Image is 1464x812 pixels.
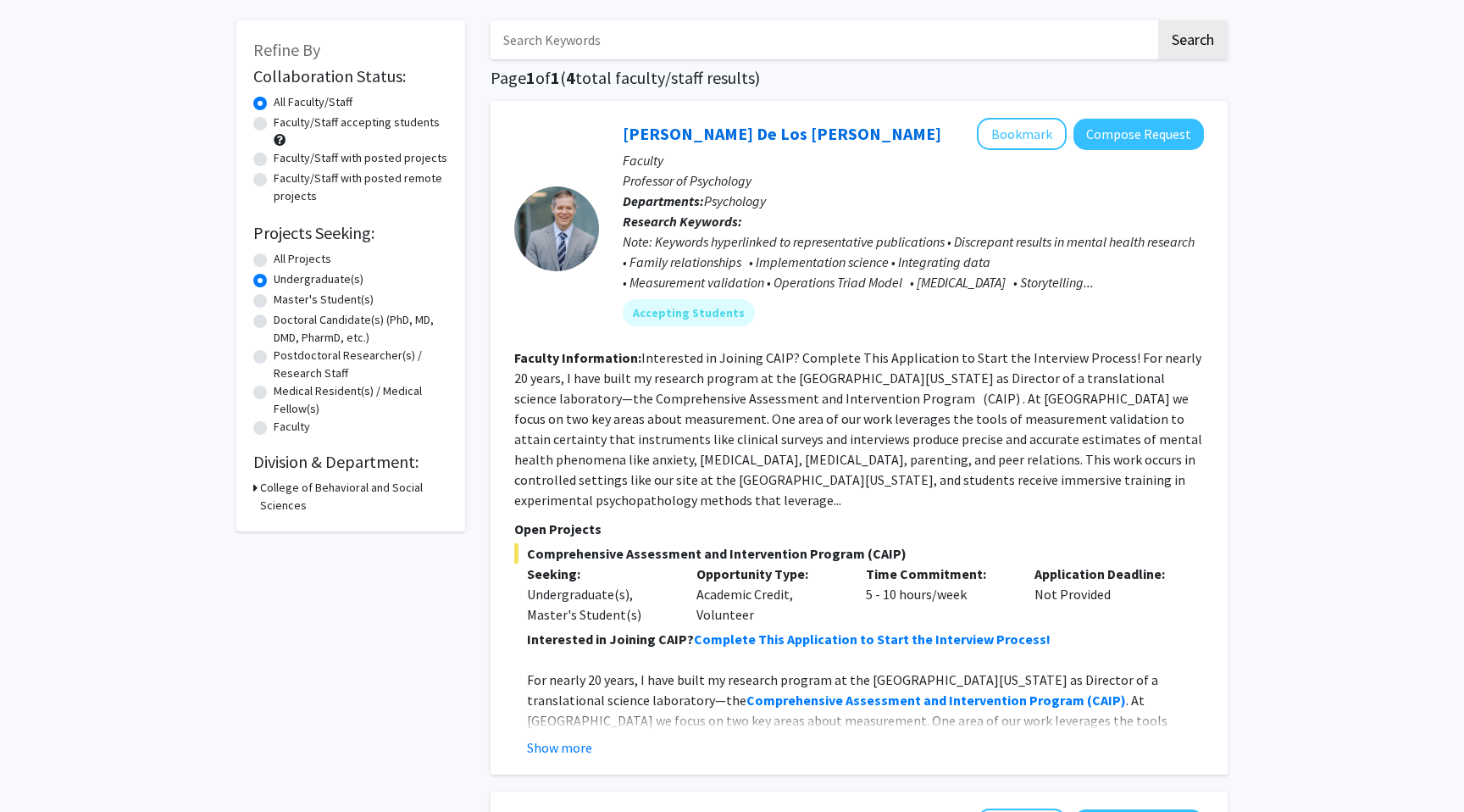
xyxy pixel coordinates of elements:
[866,564,1010,584] p: Time Commitment:
[274,311,448,347] label: Doctoral Candidate(s) (PhD, MD, DMD, PharmD, etc.)
[274,170,448,205] label: Faculty/Staff with posted remote projects
[491,68,1228,88] h1: Page of ( total faculty/staff results)
[13,736,72,799] iframe: Chat
[623,213,742,230] b: Research Keywords:
[274,250,331,268] label: All Projects
[623,150,1204,170] p: Faculty
[623,192,704,209] b: Departments:
[514,349,641,366] b: Faculty Information:
[274,114,440,131] label: Faculty/Staff accepting students
[253,452,448,472] h2: Division & Department:
[514,543,1204,564] span: Comprehensive Assessment and Intervention Program (CAIP)
[274,291,374,309] label: Master's Student(s)
[694,631,1051,648] a: Complete This Application to Start the Interview Process!
[1158,20,1228,59] button: Search
[853,564,1023,625] div: 5 - 10 hours/week
[527,564,671,584] p: Seeking:
[274,270,363,288] label: Undergraduate(s)
[551,67,560,88] span: 1
[526,67,535,88] span: 1
[527,631,694,648] strong: Interested in Joining CAIP?
[527,737,592,758] button: Show more
[274,347,448,382] label: Postdoctoral Researcher(s) / Research Staff
[1022,564,1191,625] div: Not Provided
[704,192,766,209] span: Psychology
[514,349,1202,509] fg-read-more: Interested in Joining CAIP? Complete This Application to Start the Interview Process! For nearly ...
[684,564,853,625] div: Academic Credit, Volunteer
[260,479,448,514] h3: College of Behavioral and Social Sciences
[623,231,1204,292] div: Note: Keywords hyperlinked to representative publications • Discrepant results in mental health r...
[491,20,1156,59] input: Search Keywords
[274,93,352,111] label: All Faculty/Staff
[746,692,1126,709] a: Comprehensive Assessment and Intervention Program (CAIP)
[274,382,448,418] label: Medical Resident(s) / Medical Fellow(s)
[527,584,671,625] div: Undergraduate(s), Master's Student(s)
[1087,692,1126,709] strong: (CAIP)
[274,418,310,436] label: Faculty
[746,692,1084,709] strong: Comprehensive Assessment and Intervention Program
[623,123,941,144] a: [PERSON_NAME] De Los [PERSON_NAME]
[514,519,1204,539] p: Open Projects
[696,564,840,584] p: Opportunity Type:
[253,39,320,60] span: Refine By
[274,149,447,167] label: Faculty/Staff with posted projects
[623,170,1204,191] p: Professor of Psychology
[566,67,575,88] span: 4
[977,118,1067,150] button: Add Andres De Los Reyes to Bookmarks
[623,299,755,326] mat-chip: Accepting Students
[1073,119,1204,150] button: Compose Request to Andres De Los Reyes
[253,223,448,243] h2: Projects Seeking:
[253,66,448,86] h2: Collaboration Status:
[1034,564,1178,584] p: Application Deadline:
